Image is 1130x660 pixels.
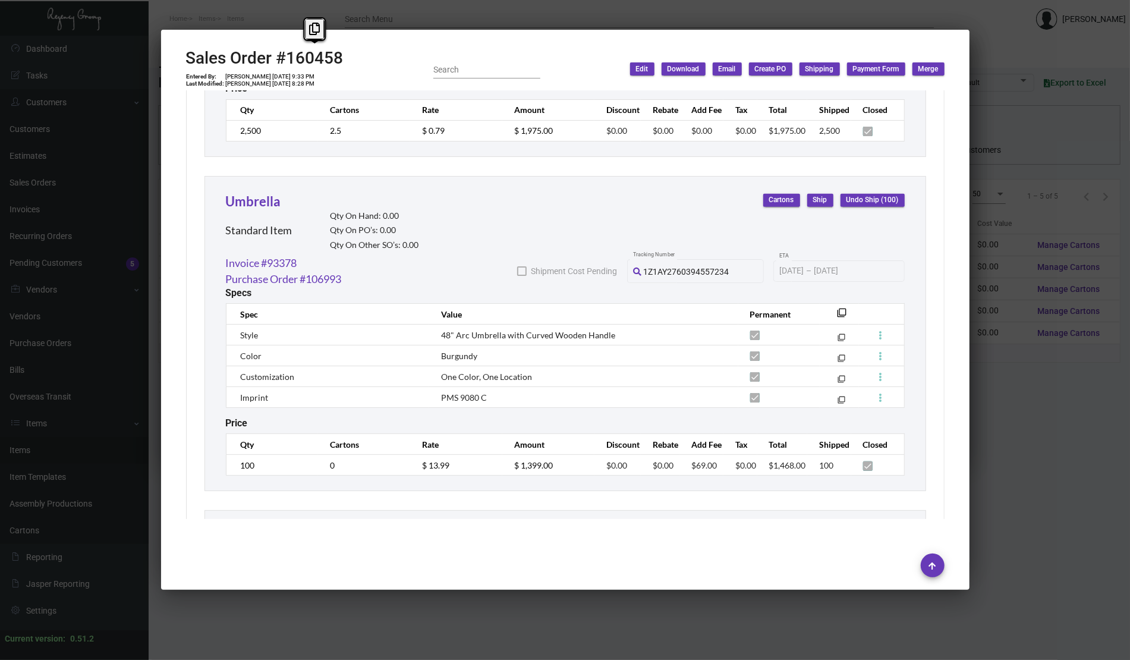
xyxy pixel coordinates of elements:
[441,372,532,382] span: One Color, One Location
[853,64,899,74] span: Payment Form
[814,266,871,276] input: End date
[757,434,808,455] th: Total
[5,633,65,645] div: Current version:
[630,62,654,76] button: Edit
[225,80,316,87] td: [PERSON_NAME] [DATE] 8:28 PM
[838,357,845,364] mat-icon: filter_none
[330,211,419,221] h2: Qty On Hand: 0.00
[838,312,847,321] mat-icon: filter_none
[241,330,259,340] span: Style
[918,64,939,74] span: Merge
[226,304,429,325] th: Spec
[757,99,808,120] th: Total
[755,64,786,74] span: Create PO
[769,460,806,470] span: $1,468.00
[838,336,845,344] mat-icon: filter_none
[441,330,615,340] span: 48" Arc Umbrella with Curved Wooden Handle
[441,351,477,361] span: Burgundy
[847,62,905,76] button: Payment Form
[241,372,295,382] span: Customization
[330,240,419,250] h2: Qty On Other SO’s: 0.00
[226,271,342,287] a: Purchase Order #106993
[531,264,618,278] span: Shipment Cost Pending
[318,434,410,455] th: Cartons
[769,125,806,136] span: $1,975.00
[226,417,248,429] h2: Price
[606,125,627,136] span: $0.00
[186,48,344,68] h2: Sales Order #160458
[186,73,225,80] td: Entered By:
[643,267,729,276] span: 1Z1AY2760394557234
[70,633,94,645] div: 0.51.2
[241,392,269,403] span: Imprint
[410,99,502,120] th: Rate
[429,304,738,325] th: Value
[806,266,811,276] span: –
[679,434,723,455] th: Add Fee
[846,195,899,205] span: Undo Ship (100)
[330,225,419,235] h2: Qty On PO’s: 0.00
[719,64,736,74] span: Email
[838,378,845,385] mat-icon: filter_none
[691,460,717,470] span: $69.00
[691,125,712,136] span: $0.00
[800,62,840,76] button: Shipping
[779,266,804,276] input: Start date
[763,194,800,207] button: Cartons
[807,194,833,207] button: Ship
[226,434,318,455] th: Qty
[723,99,757,120] th: Tax
[226,99,318,120] th: Qty
[851,99,904,120] th: Closed
[851,434,904,455] th: Closed
[713,62,742,76] button: Email
[594,99,641,120] th: Discount
[636,64,649,74] span: Edit
[819,460,833,470] span: 100
[186,80,225,87] td: Last Modified:
[410,434,502,455] th: Rate
[735,125,756,136] span: $0.00
[653,460,673,470] span: $0.00
[679,99,723,120] th: Add Fee
[749,62,792,76] button: Create PO
[594,434,641,455] th: Discount
[912,62,945,76] button: Merge
[441,392,487,403] span: PMS 9080 C
[641,434,679,455] th: Rebate
[735,460,756,470] span: $0.00
[226,193,281,209] a: Umbrella
[318,99,410,120] th: Cartons
[841,194,905,207] button: Undo Ship (100)
[769,195,794,205] span: Cartons
[502,99,594,120] th: Amount
[225,73,316,80] td: [PERSON_NAME] [DATE] 9:33 PM
[241,351,262,361] span: Color
[653,125,673,136] span: $0.00
[662,62,706,76] button: Download
[807,434,851,455] th: Shipped
[738,304,820,325] th: Permanent
[813,195,827,205] span: Ship
[668,64,700,74] span: Download
[723,434,757,455] th: Tax
[807,99,851,120] th: Shipped
[606,460,627,470] span: $0.00
[838,398,845,406] mat-icon: filter_none
[309,23,320,35] i: Copy
[641,99,679,120] th: Rebate
[226,224,292,237] h2: Standard Item
[226,287,252,298] h2: Specs
[805,64,834,74] span: Shipping
[502,434,594,455] th: Amount
[819,125,840,136] span: 2,500
[226,255,297,271] a: Invoice #93378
